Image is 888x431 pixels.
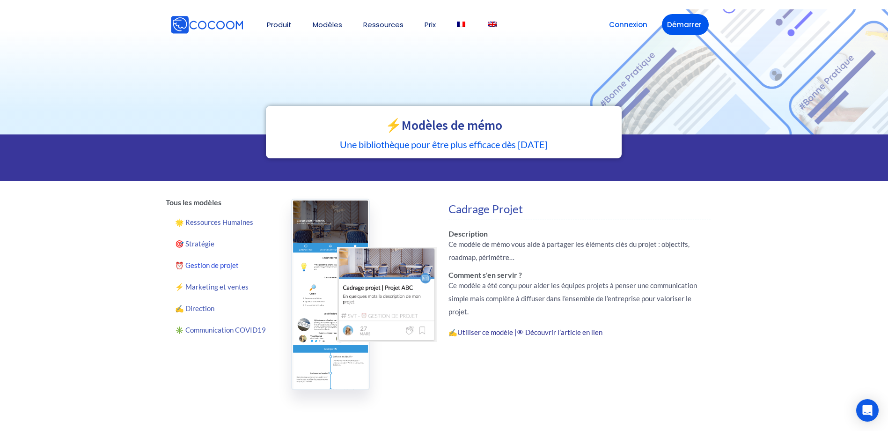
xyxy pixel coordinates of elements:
[448,238,711,264] p: Ce modèle de mémo vous aide à partager les éléments clés du projet : objectifs, roadmap, périmètre…
[291,199,370,390] img: cadrage projet
[166,254,277,276] a: ⏰ Gestion de projet
[166,319,277,341] a: ✳️ Communication COVID19
[448,271,711,279] h6: Comment s'en servir ?
[245,24,246,25] img: Cocoom
[170,15,243,34] img: Cocoom
[425,21,436,28] a: Prix
[166,211,277,233] a: 🌟 Ressources Humaines
[275,140,612,149] h5: Une bibliothèque pour être plus efficace dès [DATE]
[166,297,277,319] a: ✍️ Direction
[457,328,517,336] a: Utiliser ce modèle |
[488,22,497,27] img: Anglais
[363,21,404,28] a: Ressources
[275,119,612,132] h2: ⚡️Modèles de mémo
[166,199,277,206] h6: Tous les modèles
[604,14,653,35] a: Connexion
[267,21,292,28] a: Produit
[457,22,465,27] img: Français
[166,276,277,297] a: ⚡️ Marketing et ventes
[517,328,602,336] a: 👁 Découvrir l’article en lien
[856,399,879,422] div: Open Intercom Messenger
[166,233,277,254] a: 🎯 Stratégie
[448,328,602,336] strong: ✍️
[448,203,711,215] h4: Cadrage Projet
[448,279,711,318] p: Ce modèle a été conçu pour aider les équipes projets à penser une communication simple mais compl...
[313,21,342,28] a: Modèles
[448,230,711,238] h6: Description
[662,14,709,35] a: Démarrer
